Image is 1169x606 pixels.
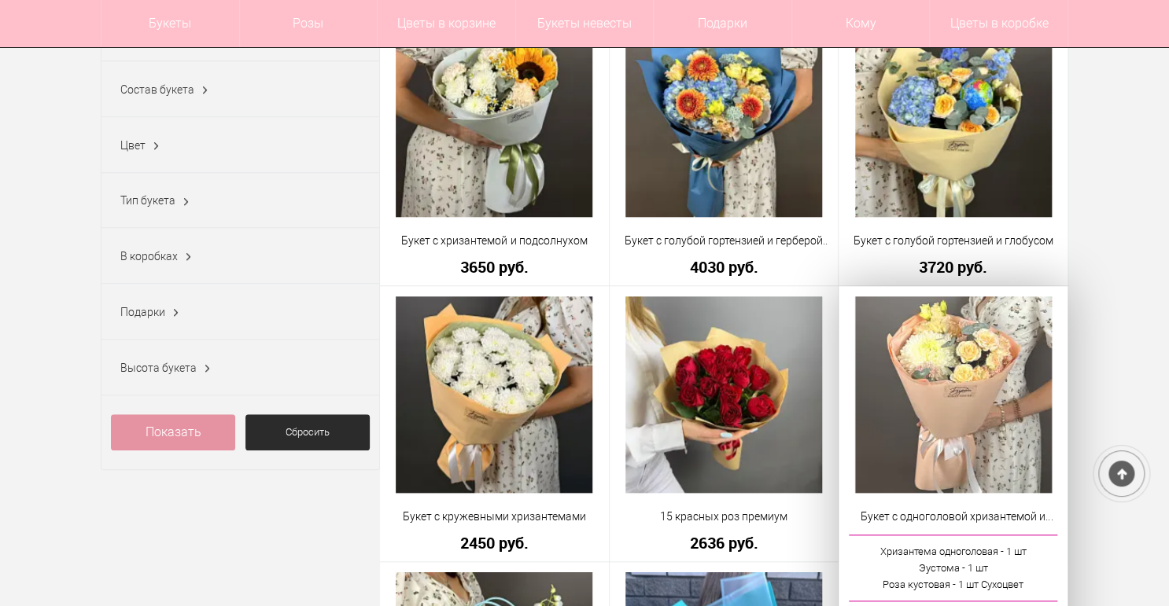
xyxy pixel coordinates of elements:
a: Показать [111,414,235,450]
a: 4030 руб. [620,259,828,275]
a: Хризантема одноголовая - 1 штЭустома - 1 штРоза кустовая - 1 шт Сухоцвет [849,534,1057,601]
a: 2450 руб. [390,534,599,551]
span: Цвет [120,139,146,152]
span: Состав букета [120,83,194,96]
img: Букет с голубой гортензией и глобусом [855,20,1052,217]
span: Подарки [120,306,165,318]
img: 15 красных роз премиум [625,296,822,493]
img: Букет с голубой гортензией и герберой мини [625,20,822,217]
img: Букет с одноголовой хризантемой и эустомой [855,296,1052,493]
a: Букет с хризантемой и подсолнухом [390,233,599,249]
a: 3720 руб. [849,259,1057,275]
a: 3650 руб. [390,259,599,275]
span: Высота букета [120,362,197,374]
a: Букет с одноголовой хризантемой и эустомой [849,509,1057,525]
img: Букет с хризантемой и подсолнухом [396,20,592,217]
a: 2636 руб. [620,534,828,551]
a: Букет с голубой гортензией и герберой мини [620,233,828,249]
a: Букет с кружевными хризантемами [390,509,599,525]
a: 15 красных роз премиум [620,509,828,525]
a: Сбросить [245,414,370,450]
span: В коробках [120,250,178,263]
img: Букет с кружевными хризантемами [396,296,592,493]
span: Тип букета [120,194,175,207]
a: Букет с голубой гортензией и глобусом [849,233,1057,249]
